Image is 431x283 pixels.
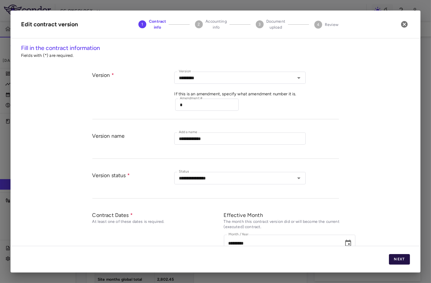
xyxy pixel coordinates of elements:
div: The month this contract version did or will become the current (executed) contract. [224,219,355,230]
label: Status [179,169,189,175]
button: Contract info [133,11,171,38]
p: If this is an amendment, specify what amendment number it is. [174,91,339,97]
div: Contract Dates [92,212,224,219]
text: 1 [142,22,143,27]
div: Version name [92,132,175,152]
button: Open [294,73,303,83]
label: Version [179,69,191,74]
div: At least one of these dates is required. [92,219,224,224]
label: Amendment # [180,96,203,101]
h6: Fill in the contract information [21,44,410,53]
p: Fields with (*) are required. [21,53,410,59]
button: Next [389,254,410,265]
button: Open [294,174,303,183]
label: Month / Year [228,232,249,237]
div: Version [92,72,175,112]
div: Effective Month [224,212,355,219]
div: Edit contract version [21,20,78,29]
span: Contract info [149,18,166,30]
div: Version status [92,172,175,191]
label: Add a name [179,130,197,135]
button: Choose date, selected date is Jun 29, 2025 [342,237,355,250]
